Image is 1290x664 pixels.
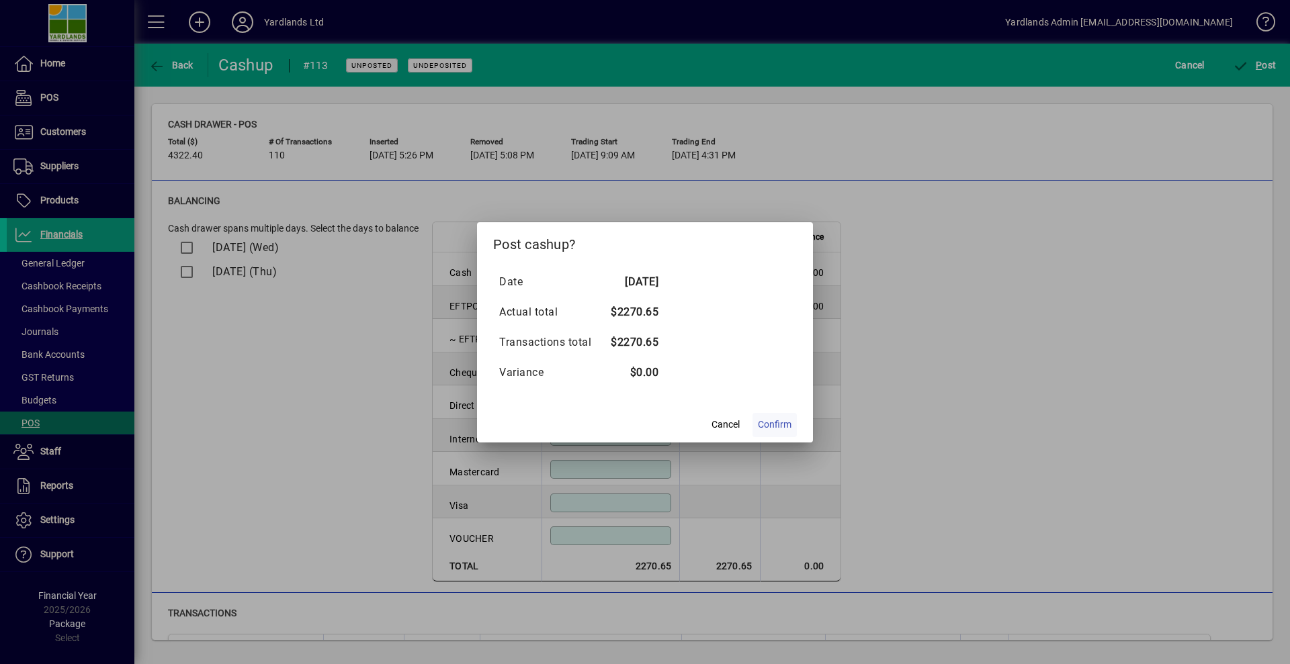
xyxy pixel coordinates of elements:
[605,267,658,297] td: [DATE]
[712,418,740,432] span: Cancel
[499,358,605,388] td: Variance
[499,328,605,358] td: Transactions total
[605,328,658,358] td: $2270.65
[704,413,747,437] button: Cancel
[605,297,658,328] td: $2270.65
[499,297,605,328] td: Actual total
[758,418,791,432] span: Confirm
[605,358,658,388] td: $0.00
[752,413,797,437] button: Confirm
[477,222,813,261] h2: Post cashup?
[499,267,605,297] td: Date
